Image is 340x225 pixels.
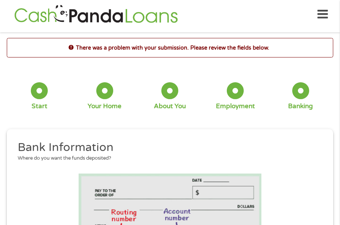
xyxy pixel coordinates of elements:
[216,102,255,110] div: Employment
[88,102,121,110] div: Your Home
[18,155,317,162] div: Where do you want the funds deposited?
[12,4,180,25] img: GetLoanNow Logo
[32,102,47,110] div: Start
[18,140,317,155] h2: Bank Information
[154,102,186,110] div: About You
[288,102,313,110] div: Banking
[7,44,333,52] h2: There was a problem with your submission. Please review the fields below.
